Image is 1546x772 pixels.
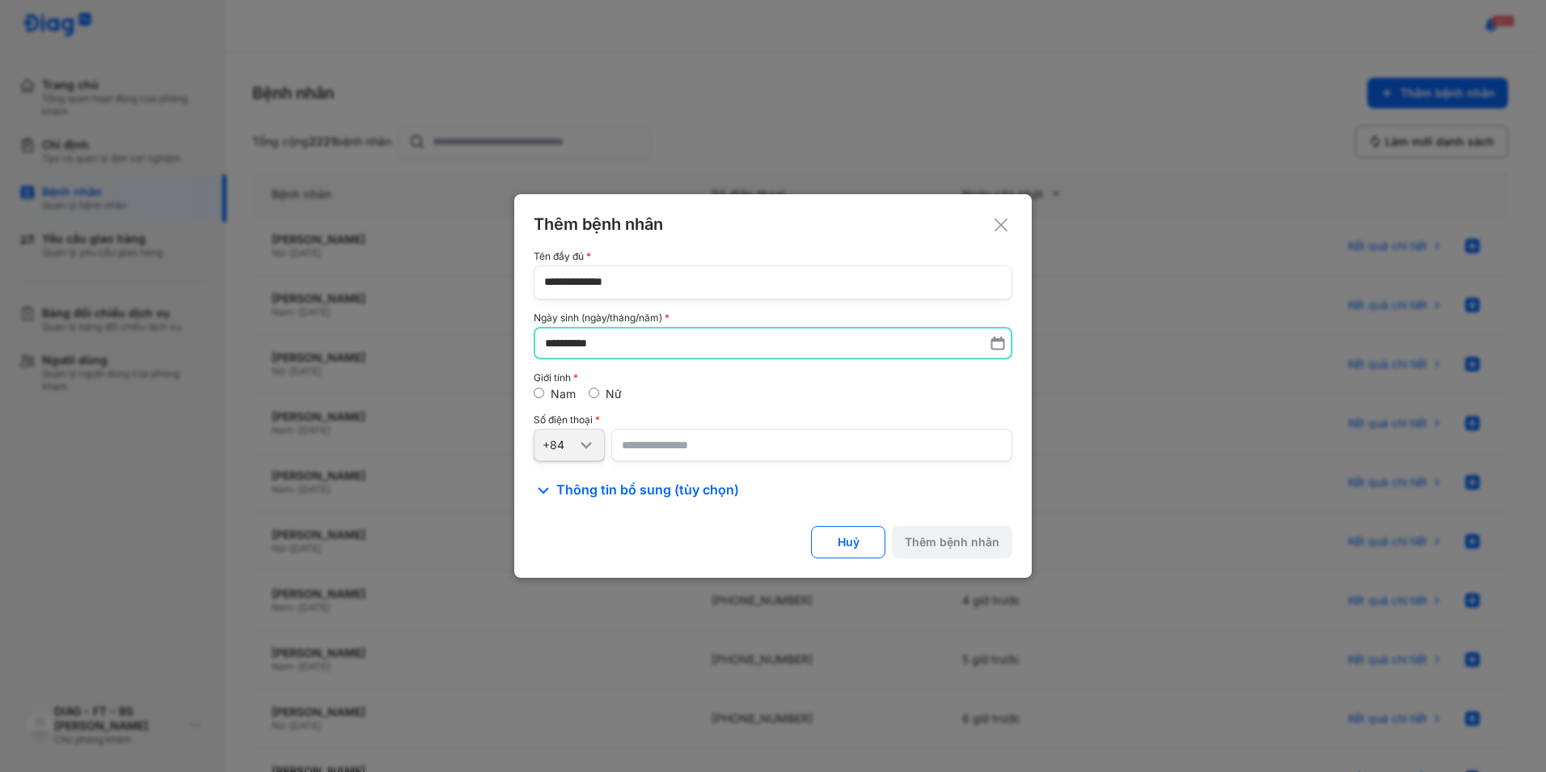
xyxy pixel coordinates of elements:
[606,387,622,401] label: Nữ
[892,526,1012,558] button: Thêm bệnh nhân
[551,387,576,401] label: Nam
[905,535,999,549] div: Thêm bệnh nhân
[534,414,1012,426] div: Số điện thoại
[534,214,1012,235] div: Thêm bệnh nhân
[556,481,739,500] span: Thông tin bổ sung (tùy chọn)
[543,438,577,452] div: +84
[534,251,1012,262] div: Tên đầy đủ
[534,312,1012,324] div: Ngày sinh (ngày/tháng/năm)
[534,372,1012,384] div: Giới tính
[811,526,885,558] button: Huỷ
